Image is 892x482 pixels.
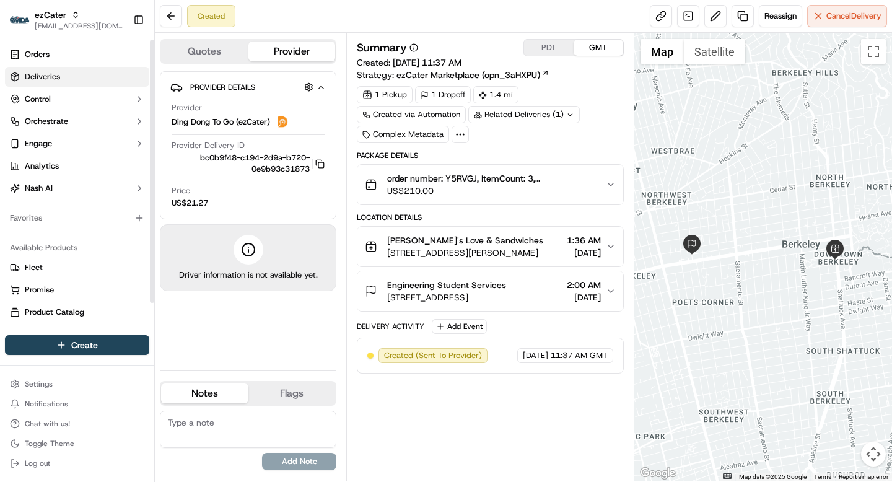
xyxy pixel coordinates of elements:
[396,69,540,81] span: ezCater Marketplace (opn_3aHXPU)
[25,116,68,127] span: Orchestrate
[35,21,123,31] span: [EMAIL_ADDRESS][DOMAIN_NAME]
[172,198,208,209] span: US$21.27
[637,465,678,481] img: Google
[25,138,52,149] span: Engage
[71,339,98,351] span: Create
[10,262,144,273] a: Fleet
[172,102,202,113] span: Provider
[5,156,149,176] a: Analytics
[415,86,471,103] div: 1 Dropoff
[25,419,70,429] span: Chat with us!
[807,5,887,27] button: CancelDelivery
[12,50,225,69] p: Welcome 👋
[5,89,149,109] button: Control
[12,118,35,141] img: 1736555255976-a54dd68f-1ca7-489b-9aae-adbdc363a1c4
[357,126,449,143] div: Complex Metadata
[5,395,149,413] button: Notifications
[357,165,623,204] button: order number: Y5RVGJ, ItemCount: 3, itemDescriptions: 1 Ike's Best Seller Sandwich Tray, 2 Vegan ...
[826,11,881,22] span: Cancel Delivery
[170,77,326,97] button: Provider Details
[396,69,549,81] a: ezCater Marketplace (opn_3aHXPU)
[12,278,22,288] div: 📗
[123,307,150,317] span: Pylon
[25,399,68,409] span: Notifications
[5,112,149,131] button: Orchestrate
[275,115,290,129] img: ddtg_logo_v2.png
[387,234,543,247] span: [PERSON_NAME]'s Love & Sandwiches
[468,106,580,123] div: Related Deliveries (1)
[179,269,318,281] span: Driver information is not available yet.
[723,473,732,479] button: Keyboard shortcuts
[759,5,802,27] button: Reassign
[172,152,325,175] button: bc0b9f48-c194-2d9a-b720-0e9b93c31873
[161,383,248,403] button: Notes
[814,473,831,480] a: Terms (opens in new tab)
[25,379,53,389] span: Settings
[5,45,149,64] a: Orders
[387,291,506,304] span: [STREET_ADDRESS]
[103,192,107,202] span: •
[172,116,270,128] span: Ding Dong To Go (ezCater)
[105,278,115,288] div: 💻
[87,307,150,317] a: Powered byPylon
[25,193,35,203] img: 1736555255976-a54dd68f-1ca7-489b-9aae-adbdc363a1c4
[110,192,135,202] span: [DATE]
[5,134,149,154] button: Engage
[739,473,807,480] span: Map data ©2025 Google
[25,284,54,296] span: Promise
[384,350,482,361] span: Created (Sent To Provider)
[5,415,149,432] button: Chat with us!
[35,9,66,21] button: ezCater
[172,140,245,151] span: Provider Delivery ID
[5,67,149,87] a: Deliveries
[25,458,50,468] span: Log out
[357,151,623,160] div: Package Details
[192,159,225,173] button: See all
[7,272,100,294] a: 📗Knowledge Base
[211,122,225,137] button: Start new chat
[357,86,413,103] div: 1 Pickup
[387,279,506,291] span: Engineering Student Services
[473,86,518,103] div: 1.4 mi
[248,42,336,61] button: Provider
[524,40,574,56] button: PDT
[56,131,170,141] div: We're available if you need us!
[12,12,37,37] img: Nash
[25,439,74,449] span: Toggle Theme
[357,322,424,331] div: Delivery Activity
[393,57,461,68] span: [DATE] 11:37 AM
[574,40,623,56] button: GMT
[523,350,548,361] span: [DATE]
[25,94,51,105] span: Control
[56,118,203,131] div: Start new chat
[357,227,623,266] button: [PERSON_NAME]'s Love & Sandwiches[STREET_ADDRESS][PERSON_NAME]1:36 AM[DATE]
[25,277,95,289] span: Knowledge Base
[25,307,84,318] span: Product Catalog
[567,279,601,291] span: 2:00 AM
[5,302,149,322] button: Product Catalog
[173,226,199,235] span: [DATE]
[839,473,888,480] a: Report a map error
[167,226,171,235] span: •
[25,160,59,172] span: Analytics
[10,16,30,24] img: ezCater
[5,280,149,300] button: Promise
[10,307,144,318] a: Product Catalog
[12,161,83,171] div: Past conversations
[432,319,487,334] button: Add Event
[764,11,797,22] span: Reassign
[25,262,43,273] span: Fleet
[32,80,223,93] input: Got a question? Start typing here...
[5,335,149,355] button: Create
[357,213,623,222] div: Location Details
[38,226,164,235] span: [PERSON_NAME] [PERSON_NAME]
[26,118,48,141] img: 4920774857489_3d7f54699973ba98c624_72.jpg
[357,271,623,311] button: Engineering Student Services[STREET_ADDRESS]2:00 AM[DATE]
[117,277,199,289] span: API Documentation
[357,106,466,123] div: Created via Automation
[25,71,60,82] span: Deliveries
[641,39,684,64] button: Show street map
[5,178,149,198] button: Nash AI
[567,234,601,247] span: 1:36 AM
